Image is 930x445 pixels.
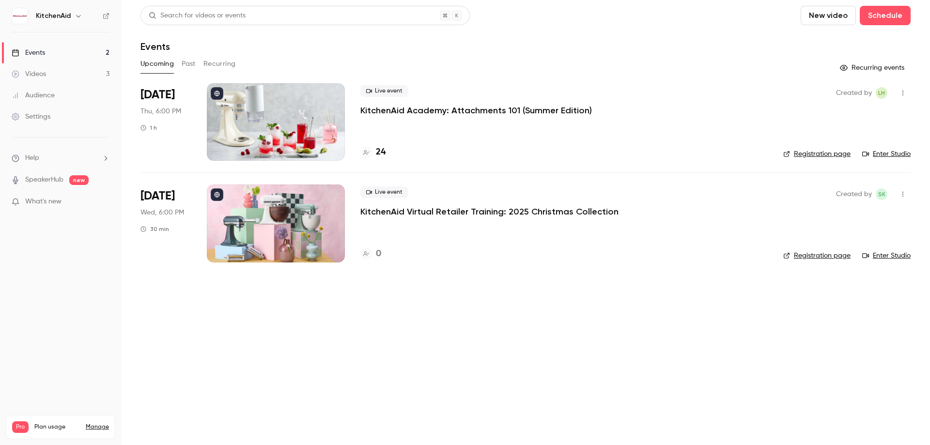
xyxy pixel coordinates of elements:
a: Manage [86,423,109,431]
img: KitchenAid [12,8,28,24]
a: KitchenAid Virtual Retailer Training: 2025 Christmas Collection [360,206,619,217]
div: Audience [12,91,55,100]
a: KitchenAid Academy: Attachments 101 (Summer Edition) [360,105,592,116]
span: Created by [836,188,872,200]
button: Past [182,56,196,72]
span: sk [878,188,885,200]
span: new [69,175,89,185]
span: LH [878,87,885,99]
button: Recurring events [836,60,911,76]
a: 0 [360,247,381,261]
a: 24 [360,146,386,159]
span: What's new [25,197,62,207]
h4: 0 [376,247,381,261]
div: Oct 22 Wed, 6:00 PM (Australia/Sydney) [140,184,191,262]
div: 30 min [140,225,169,233]
a: Enter Studio [862,149,911,159]
div: Events [12,48,45,58]
div: 1 h [140,124,157,132]
h1: Events [140,41,170,52]
li: help-dropdown-opener [12,153,109,163]
button: New video [801,6,856,25]
div: Videos [12,69,46,79]
span: Help [25,153,39,163]
span: Pro [12,421,29,433]
span: Live event [360,85,408,97]
span: Live event [360,186,408,198]
span: Thu, 6:00 PM [140,107,181,116]
span: Wed, 6:00 PM [140,208,184,217]
iframe: Noticeable Trigger [98,198,109,206]
a: Registration page [783,149,851,159]
a: Enter Studio [862,251,911,261]
div: Search for videos or events [149,11,246,21]
button: Schedule [860,6,911,25]
a: SpeakerHub [25,175,63,185]
h4: 24 [376,146,386,159]
span: Created by [836,87,872,99]
span: [DATE] [140,87,175,103]
button: Recurring [203,56,236,72]
a: Registration page [783,251,851,261]
span: stephanie korlevska [876,188,887,200]
div: Oct 16 Thu, 6:00 PM (Australia/Sydney) [140,83,191,161]
span: Plan usage [34,423,80,431]
button: Upcoming [140,56,174,72]
span: Leyna Hoang [876,87,887,99]
div: Settings [12,112,50,122]
h6: KitchenAid [36,11,71,21]
span: [DATE] [140,188,175,204]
